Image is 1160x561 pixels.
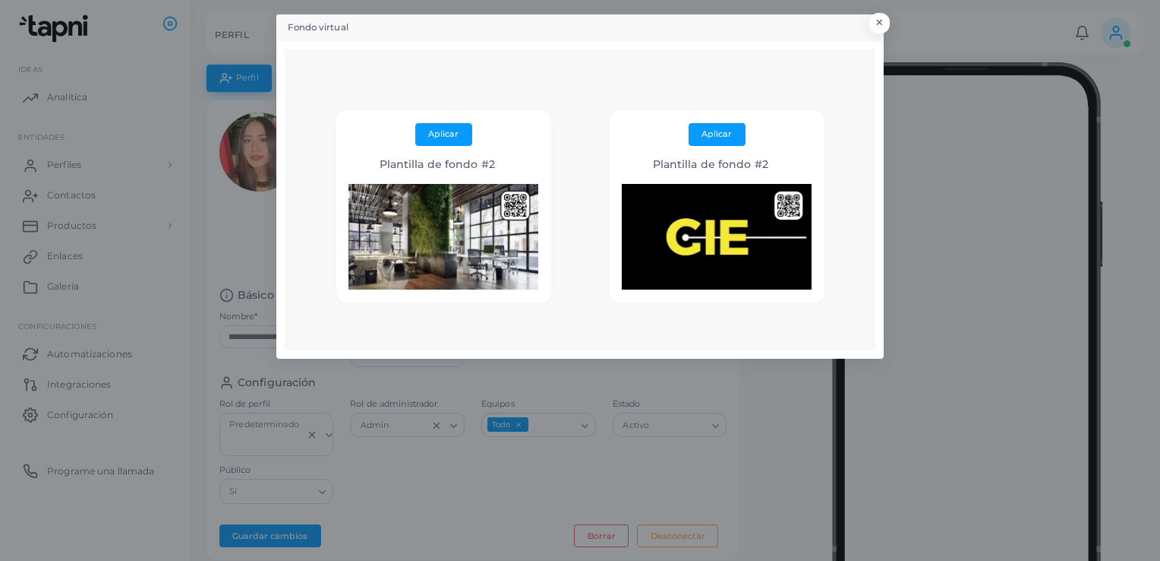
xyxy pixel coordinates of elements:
[689,123,745,146] button: Aplicar
[415,123,472,146] button: Aplicar
[348,158,526,171] h4: Plantilla de fondo #2
[288,21,348,34] h5: Fondo virtual
[622,184,812,290] img: fed7a1f0d0da07fd4b28b7eea13ba8f76679f9d537a1d7c1030d4d9a21bc5c4c.png
[348,184,538,290] img: b412732163592d0e627cda70779199d223e25f18343f39675eb58f9f17edb314.png
[701,128,732,139] span: Aplicar
[869,13,890,33] button: Cerrar
[428,128,459,139] span: Aplicar
[622,158,799,171] h4: Plantilla de fondo #2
